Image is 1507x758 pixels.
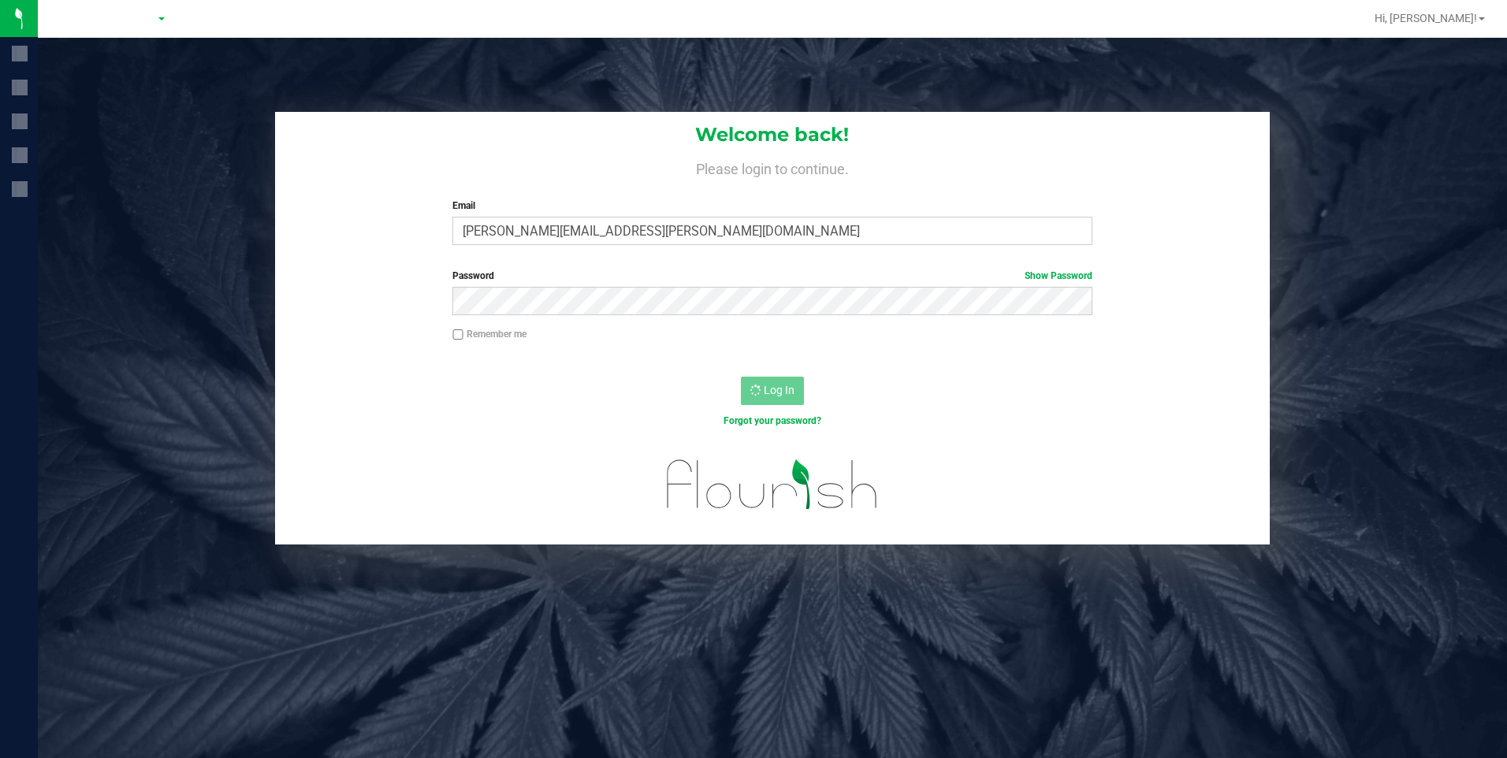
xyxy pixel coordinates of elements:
[724,415,821,426] a: Forgot your password?
[1375,12,1477,24] span: Hi, [PERSON_NAME]!
[764,384,794,396] span: Log In
[275,158,1271,176] h4: Please login to continue.
[648,444,897,525] img: flourish_logo.svg
[452,199,1092,213] label: Email
[741,377,804,405] button: Log In
[452,270,494,281] span: Password
[275,124,1271,145] h1: Welcome back!
[1025,270,1092,281] a: Show Password
[452,329,463,340] input: Remember me
[452,327,527,341] label: Remember me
